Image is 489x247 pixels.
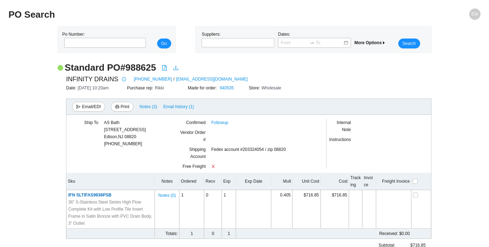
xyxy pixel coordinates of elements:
td: 0 [204,190,222,229]
span: [DATE] 10:20am [78,86,109,90]
span: Free Freight [183,164,205,169]
th: Cost [321,173,349,190]
button: printerPrint [111,102,134,112]
td: $0.00 [271,229,411,239]
span: Email/EDI [82,103,101,110]
span: Instructions [329,137,351,142]
th: Ordered [179,173,204,190]
button: sendEmail/EDI [72,102,105,112]
td: 1 [179,190,204,229]
span: Print [121,103,130,110]
button: Go [157,39,171,48]
button: Notes (3) [139,103,157,108]
div: AS Bath [STREET_ADDRESS] Edison , NJ 08820 [104,119,146,140]
th: Freight Invoice [376,173,411,190]
span: Shipping Account [189,147,206,159]
button: info-circle [118,74,128,84]
span: 36" S-Stainless Steel Series High Flow Complete Kit with Low Profile Tile Insert Frame in Satin B... [68,199,153,227]
span: Confirmed [186,120,205,125]
button: Notes (0) [158,192,176,196]
span: Email history (1) [163,103,194,110]
span: Made for order: [188,86,218,90]
th: Recv [204,173,222,190]
span: / [173,76,174,83]
th: Exp [222,173,236,190]
span: Wholesale [262,86,281,90]
span: Rikki [155,86,164,90]
td: 0 [204,229,222,239]
a: file-pdf [162,65,167,72]
span: info-circle [120,77,128,81]
span: Internal Note [337,120,351,132]
div: [PHONE_NUMBER] [104,119,146,147]
th: Tracking [349,173,362,190]
span: Received: [379,231,398,236]
span: send [76,105,80,110]
span: to [310,40,315,45]
td: 0.405 [271,190,292,229]
span: Totals: [166,231,178,236]
span: Search [402,40,416,47]
h2: PO Search [8,8,363,21]
div: Suppliers: [200,31,276,48]
span: Purchase rep: [127,86,155,90]
a: download [173,65,179,72]
div: Po Number: [62,31,144,48]
button: Search [398,39,420,48]
input: From [281,39,308,46]
span: printer [115,105,119,110]
span: Ship To [84,120,99,125]
span: Notes ( 0 ) [159,192,176,199]
span: Date: [66,86,78,90]
span: EW [471,8,478,20]
td: 1 [222,229,236,239]
span: close [211,164,215,169]
td: 1 [179,229,204,239]
span: caret-right [382,41,386,45]
th: Notes [155,173,179,190]
button: Email history (1) [163,102,195,112]
span: Vendor Order # [180,130,205,142]
a: [PHONE_NUMBER] [134,76,172,83]
th: Mult [271,173,292,190]
input: To [316,39,343,46]
a: 940535 [220,86,234,90]
span: Notes ( 3 ) [139,103,157,110]
a: [EMAIL_ADDRESS][DOMAIN_NAME] [176,76,248,83]
a: Followup [211,119,228,126]
span: IFN SLTIFAS9936PSB [68,193,111,198]
td: $716.85 [321,190,349,229]
td: 1 [222,190,236,229]
span: More Options [354,40,386,45]
td: $716.85 [292,190,321,229]
th: Unit Cost [292,173,321,190]
div: Sku [68,178,153,185]
div: Fedex account #203324054 / zip 08820 [211,146,312,163]
span: Store: [249,86,261,90]
span: INFINITY DRAINS [66,74,118,84]
span: Go [161,40,167,47]
th: Invoice [362,173,376,190]
h2: Standard PO # 988625 [65,61,156,74]
div: Dates: [276,31,352,48]
th: Exp Date [236,173,271,190]
span: download [173,65,179,71]
span: file-pdf [162,65,167,71]
span: swap-right [310,40,315,45]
